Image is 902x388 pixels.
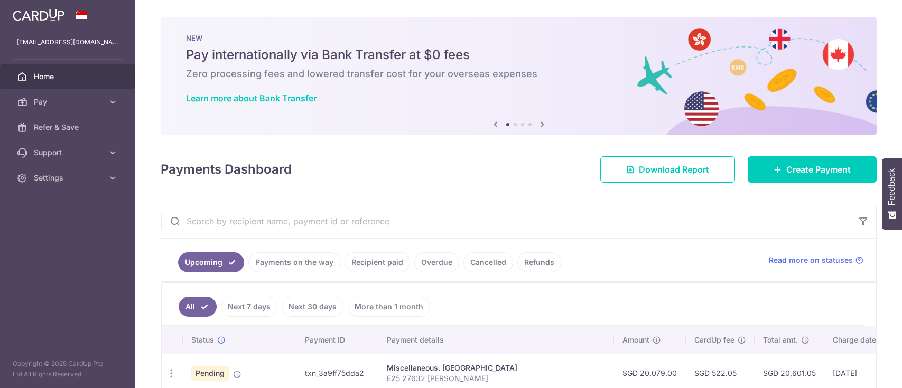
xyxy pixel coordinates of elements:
[34,97,104,107] span: Pay
[186,93,317,103] a: Learn more about Bank Transfer
[414,252,459,272] a: Overdue
[191,335,214,345] span: Status
[186,34,851,42] p: NEW
[34,122,104,133] span: Refer & Save
[786,163,851,176] span: Create Payment
[282,297,343,317] a: Next 30 days
[34,71,104,82] span: Home
[186,46,851,63] h5: Pay internationally via Bank Transfer at $0 fees
[161,160,292,179] h4: Payments Dashboard
[248,252,340,272] a: Payments on the way
[296,326,378,354] th: Payment ID
[345,252,410,272] a: Recipient paid
[191,366,229,381] span: Pending
[34,147,104,158] span: Support
[882,158,902,230] button: Feedback - Show survey
[378,326,614,354] th: Payment details
[463,252,513,272] a: Cancelled
[600,156,735,183] a: Download Report
[387,363,606,373] div: Miscellaneous. [GEOGRAPHIC_DATA]
[769,255,863,266] a: Read more on statuses
[178,252,244,272] a: Upcoming
[769,255,853,266] span: Read more on statuses
[694,335,734,345] span: CardUp fee
[348,297,430,317] a: More than 1 month
[186,68,851,80] h6: Zero processing fees and lowered transfer cost for your overseas expenses
[763,335,798,345] span: Total amt.
[161,17,877,135] img: Bank transfer banner
[34,173,104,183] span: Settings
[179,297,217,317] a: All
[833,335,876,345] span: Charge date
[639,163,709,176] span: Download Report
[13,8,64,21] img: CardUp
[622,335,649,345] span: Amount
[387,373,606,384] p: E25 27632 [PERSON_NAME]
[517,252,561,272] a: Refunds
[221,297,277,317] a: Next 7 days
[161,204,851,238] input: Search by recipient name, payment id or reference
[748,156,877,183] a: Create Payment
[17,37,118,48] p: [EMAIL_ADDRESS][DOMAIN_NAME]
[887,168,897,205] span: Feedback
